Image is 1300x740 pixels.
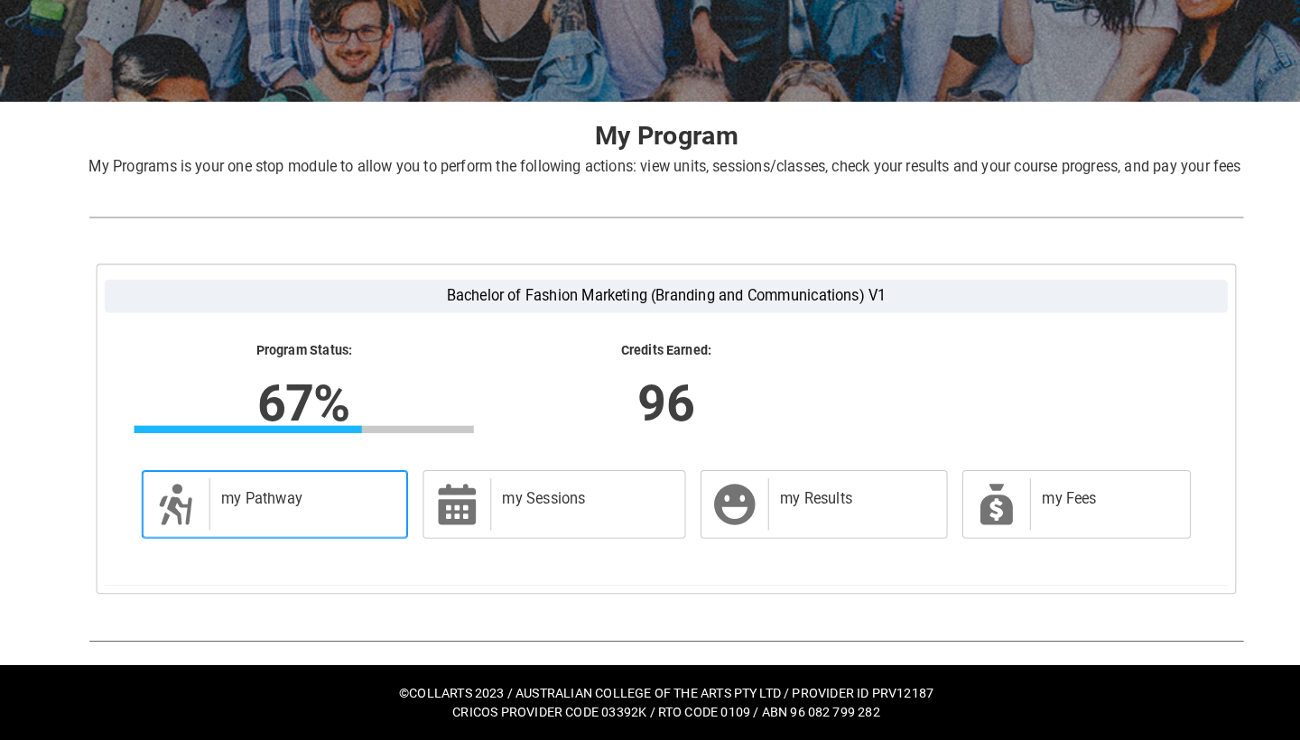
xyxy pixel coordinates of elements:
label: Bachelor of Fashion Marketing (Branding and Communications) V1 [102,291,1198,323]
a: my Pathway [138,476,398,543]
strong: My Program [580,135,720,165]
span: Description of icon when needed [150,488,193,532]
lightning-formatted-number: 67% [14,375,578,449]
a: my Fees [939,476,1162,543]
h2: my Results [761,495,905,513]
img: REDU_GREY_LINE [87,634,1213,652]
img: REDU_GREY_LINE [87,220,1213,239]
h2: my Sessions [490,495,650,513]
a: my Results [683,476,924,543]
lightning-formatted-number: 96 [368,375,932,449]
span: My Programs is your one stop module to allow you to perform the following actions: view units, se... [87,171,1211,189]
lightning-formatted-text: Credits Earned: [484,352,815,368]
a: my Sessions [413,476,669,543]
h2: my Pathway [216,495,379,513]
span: My Payments [951,488,994,532]
h2: my Fees [1017,495,1143,513]
lightning-formatted-text: Program Status: [131,352,462,368]
div: Progress Bar [131,433,462,440]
